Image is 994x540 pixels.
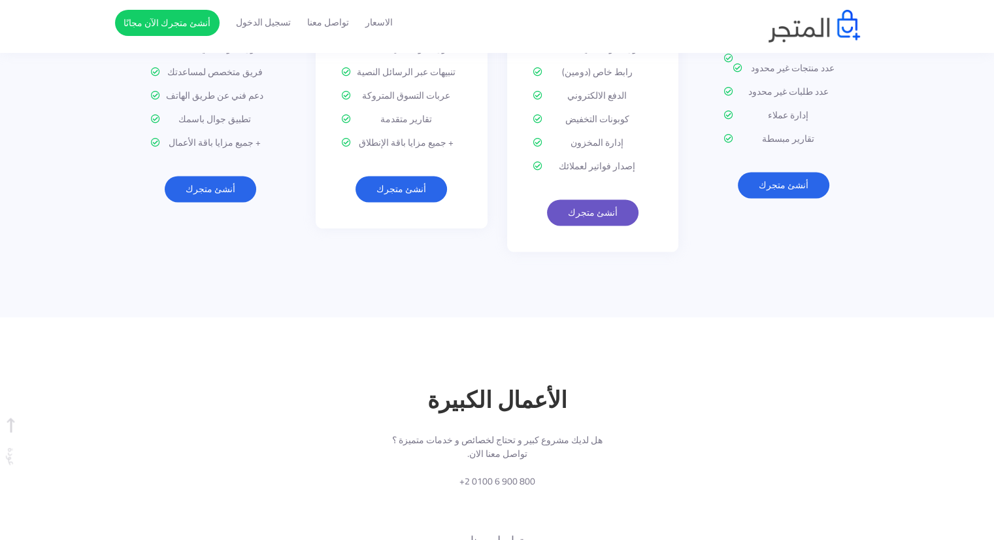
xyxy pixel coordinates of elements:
[391,475,604,488] span: +2 0100 6 900 800
[151,136,271,150] p: + جميع مزايا باقة الأعمال
[342,65,461,79] p: تنبيهات عبر الرسائل النصية
[151,89,271,103] p: دعم فني عن طريق الهاتف
[165,176,256,202] a: أنشئ متجرك
[125,382,870,417] h2: الأعمال الكبيرة
[342,136,461,150] p: + جميع مزايا باقة الإنطلاق
[151,112,271,126] p: تطبيق جوال باسمك
[342,112,461,126] p: تقارير متقدمة
[115,10,220,36] a: أنشئ متجرك الآن مجانًا
[533,112,653,126] p: كوبونات التخفيض
[533,42,653,56] p: بدون عمولة علي المبيعات
[533,65,653,79] p: رابط خاص (دومين)
[307,16,349,29] a: تواصل معنا
[724,109,844,122] p: إدارة عملاء
[342,42,461,56] p: بدون عمولة علي المبيعات
[236,16,291,29] a: تسجيل الدخول
[533,160,653,173] p: إصدار فواتير لعملائك
[356,176,447,202] a: أنشئ متجرك
[547,199,638,226] a: أنشئ متجرك
[391,433,604,461] span: هل لديك مشروع كبير و تحتاج لخصائص و خدمات متميزة ؟ تواصل معنا الان.
[3,418,20,466] span: عودة
[724,61,844,75] p: عدد منتجات غير محدود
[724,85,844,99] p: عدد طلبات غير محدود
[342,89,461,103] p: عربات التسوق المتروكة
[724,132,844,146] p: تقارير مبسطة
[533,89,653,103] p: الدفع الالكتروني
[769,10,860,42] img: logo
[738,172,829,198] a: أنشئ متجرك
[533,136,653,150] p: إدارة المخزون
[151,65,271,79] p: فريق متخصص لمساعدتك
[365,16,393,29] a: الاسعار
[151,42,271,56] p: بدون عمولة علي المبيعات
